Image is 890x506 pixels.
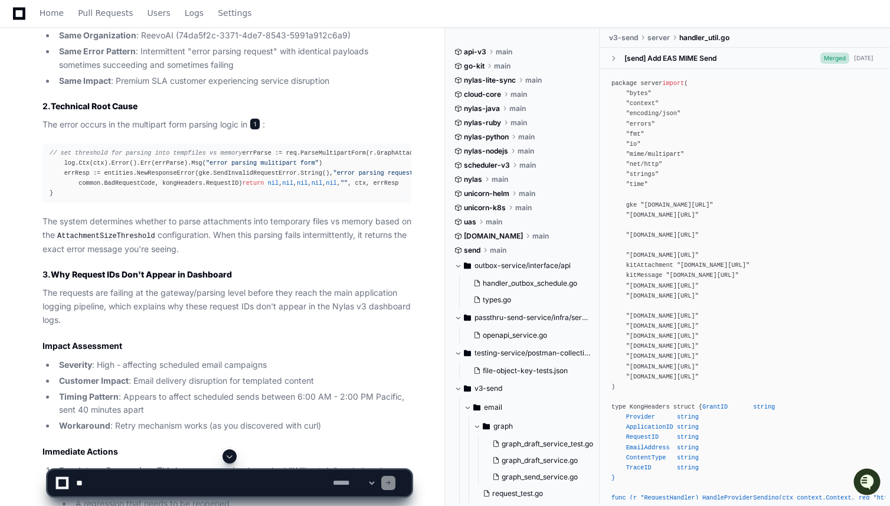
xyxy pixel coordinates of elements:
[464,398,600,417] button: email
[185,9,204,17] span: Logs
[473,400,480,414] svg: Directory
[820,53,849,64] span: Merged
[454,379,591,398] button: v3-send
[475,384,502,393] span: v3-send
[852,467,884,499] iframe: Open customer support
[519,189,535,198] span: main
[206,159,319,167] span: "error parsing mulitipart form"
[55,390,411,417] li: : Appears to affect scheduled sends between 6:00 AM - 2:00 PM Pacific, sent 40 minutes apart
[492,175,508,184] span: main
[486,217,502,227] span: main
[464,311,471,325] svg: Directory
[532,231,549,241] span: main
[662,80,684,87] span: import
[609,33,638,43] span: v3-send
[51,101,138,111] strong: Technical Root Cause
[454,256,591,275] button: outbox-service/interface/api
[483,366,568,376] span: file-object-key-tests.json
[464,104,500,113] span: nylas-java
[464,189,509,198] span: unicorn-helm
[78,9,133,17] span: Pull Requests
[464,76,516,85] span: nylas-lite-sync
[464,118,501,128] span: nylas-ruby
[297,179,307,187] span: nil
[201,92,215,106] button: Start new chat
[59,46,136,56] strong: Same Error Pattern
[326,179,336,187] span: nil
[469,327,584,344] button: openapi_service.go
[679,33,729,43] span: handler_util.go
[509,104,526,113] span: main
[515,203,532,213] span: main
[483,295,511,305] span: types.go
[464,217,476,227] span: uas
[469,275,584,292] button: handler_outbox_schedule.go
[55,45,411,72] li: : Intermittent "error parsing request" with identical payloads sometimes succeeding and sometimes...
[464,203,506,213] span: unicorn-k8s
[83,123,143,133] a: Powered byPylon
[59,391,119,401] strong: Timing Pattern
[483,279,577,288] span: handler_outbox_schedule.go
[55,29,411,43] li: : ReevoAI (74da5f2c-3371-4de7-8543-5991a912c6a9)
[333,169,544,177] span: "error parsing request. contact support if issue persists"
[519,161,536,170] span: main
[494,61,511,71] span: main
[341,179,348,187] span: ""
[464,381,471,396] svg: Directory
[484,403,502,412] span: email
[40,9,64,17] span: Home
[483,419,490,433] svg: Directory
[250,118,260,130] span: 1
[12,12,35,35] img: PlayerZero
[496,47,512,57] span: main
[55,74,411,88] li: : Premium SLA customer experiencing service disruption
[312,179,322,187] span: nil
[42,118,411,132] p: The error occurs in the multipart form parsing logic in :
[55,231,158,241] code: AttachmentSizeThreshold
[475,261,571,270] span: outbox-service/interface/api
[624,54,716,63] div: [send] Add EAS MIME Send
[511,118,527,128] span: main
[268,179,279,187] span: nil
[464,61,485,71] span: go-kit
[502,439,593,449] span: graph_draft_service_test.go
[59,76,111,86] strong: Same Impact
[50,148,404,199] div: errParse := req.ParseMultipartForm(r.GraphAttachmentConfig.AttachmentSizeThreshold) errParse != {...
[50,149,243,156] span: // set threshold for parsing into tempfiles vs memory
[42,215,411,256] p: The system determines whether to parse attachments into temporary files vs memory based on the co...
[12,88,33,109] img: 1756235613930-3d25f9e4-fa56-45dd-b3ad-e072dfbd1548
[59,376,129,386] strong: Customer Impact
[473,417,600,436] button: graph
[51,269,232,279] strong: Why Request IDs Don't Appear in Dashboard
[464,90,501,99] span: cloud-core
[647,33,670,43] span: server
[464,246,480,255] span: send
[40,88,194,100] div: Start new chat
[42,269,411,280] h3: 3.
[475,313,591,322] span: passthru-send-service/infra/service
[42,446,411,458] h2: Immediate Actions
[525,76,542,85] span: main
[854,54,873,63] div: [DATE]
[518,146,534,156] span: main
[42,286,411,327] p: The requests are failing at the gateway/parsing level before they reach the main application logg...
[464,346,471,360] svg: Directory
[454,344,591,363] button: testing-service/postman-collections
[282,179,293,187] span: nil
[511,90,527,99] span: main
[117,124,143,133] span: Pylon
[55,419,411,433] li: : Retry mechanism works (as you discovered with curl)
[469,363,584,379] button: file-object-key-tests.json
[487,436,593,452] button: graph_draft_service_test.go
[464,161,510,170] span: scheduler-v3
[55,374,411,388] li: : Email delivery disruption for templated content
[518,132,535,142] span: main
[464,132,509,142] span: nylas-python
[464,259,471,273] svg: Directory
[218,9,251,17] span: Settings
[243,179,264,187] span: return
[59,360,92,370] strong: Severity
[464,47,486,57] span: api-v3
[40,100,171,109] div: We're offline, but we'll be back soon!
